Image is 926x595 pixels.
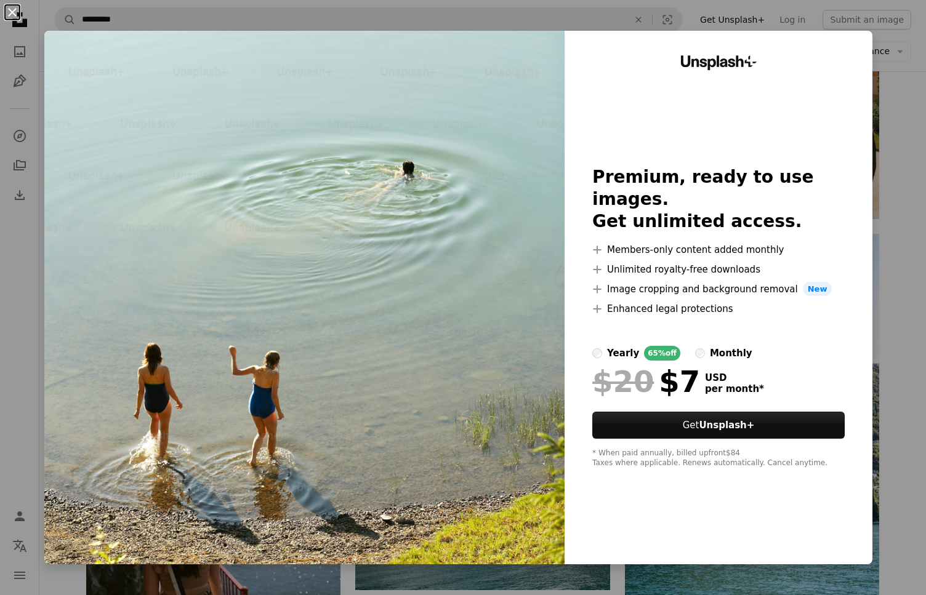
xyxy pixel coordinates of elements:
[592,262,845,277] li: Unlimited royalty-free downloads
[592,242,845,257] li: Members-only content added monthly
[699,420,754,431] strong: Unsplash+
[803,282,832,297] span: New
[705,383,764,394] span: per month *
[607,346,639,361] div: yearly
[592,166,845,233] h2: Premium, ready to use images. Get unlimited access.
[592,449,845,468] div: * When paid annually, billed upfront $84 Taxes where applicable. Renews automatically. Cancel any...
[592,365,700,397] div: $7
[592,301,845,316] li: Enhanced legal protections
[644,346,680,361] div: 65% off
[592,412,845,439] button: GetUnsplash+
[592,348,602,358] input: yearly65%off
[705,372,764,383] span: USD
[592,365,654,397] span: $20
[695,348,705,358] input: monthly
[710,346,752,361] div: monthly
[592,282,845,297] li: Image cropping and background removal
